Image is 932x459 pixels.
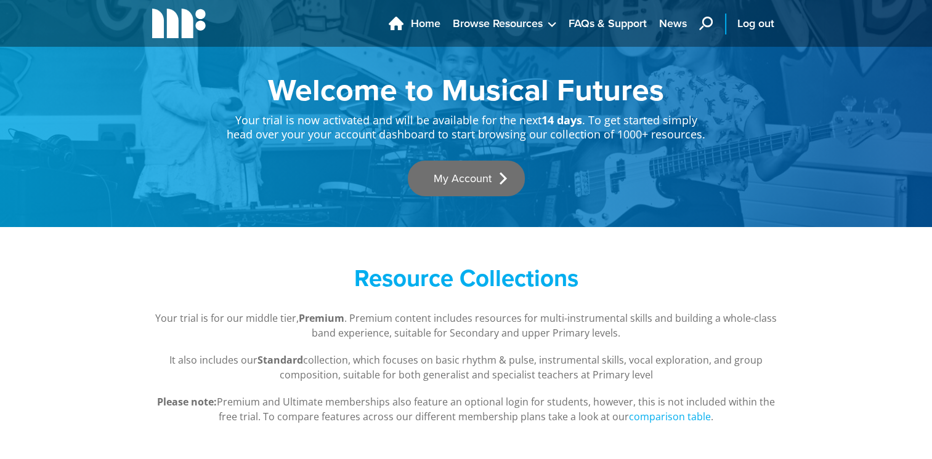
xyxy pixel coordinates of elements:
h1: Welcome to Musical Futures [226,74,707,105]
a: My Account [408,161,525,196]
strong: Standard [257,353,303,367]
span: FAQs & Support [569,15,647,32]
p: Your trial is now activated and will be available for the next . To get started simply head over ... [226,105,707,142]
strong: Please note: [157,395,217,409]
strong: Premium [299,311,344,325]
span: Log out [737,15,774,32]
strong: 14 days [541,113,582,127]
span: News [659,15,687,32]
a: comparison table [629,410,711,424]
p: Premium and Ultimate memberships also feature an optional login for students, however, this is no... [152,394,780,424]
p: It also includes our collection, which focuses on basic rhythm & pulse, instrumental skills, voca... [152,353,780,382]
h2: Resource Collections [226,264,707,292]
span: Home [411,15,440,32]
p: Your trial is for our middle tier, . Premium content includes resources for multi-instrumental sk... [152,311,780,340]
span: Browse Resources [453,15,543,32]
